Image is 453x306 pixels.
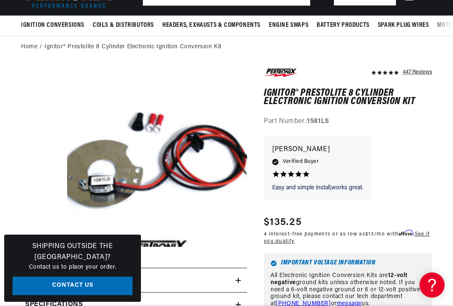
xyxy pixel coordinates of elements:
strong: 12-volt negative [271,272,408,286]
span: Verified Buyer [283,157,319,166]
span: Headers, Exhausts & Components [162,21,260,30]
nav: breadcrumbs [21,42,432,52]
p: Contact us to place your order. [13,263,133,272]
strong: 1581LS [307,118,329,125]
span: $135.25 [264,215,302,230]
a: Ignitor® Prestolite 8 Cylinder Electronic Ignition Conversion Kit [44,42,221,52]
summary: Battery Products [312,16,374,35]
span: Ignition Conversions [21,21,84,30]
a: Contact Us [13,277,133,296]
p: 4 interest-free payments or as low as /mo with . [264,230,432,245]
summary: Coils & Distributors [89,16,158,35]
h1: Ignitor® Prestolite 8 Cylinder Electronic Ignition Conversion Kit [264,89,432,106]
div: Part Number: [264,116,432,127]
summary: Spark Plug Wires [374,16,433,35]
span: Battery Products [317,21,370,30]
span: $13 [365,232,374,237]
h6: Important Voltage Information [271,260,425,267]
span: Affirm [398,230,413,236]
div: 447 Reviews [403,67,432,77]
span: Coils & Distributors [93,21,154,30]
media-gallery: Gallery Viewer [21,67,247,251]
p: Easy and simple install,works great. [272,184,363,192]
p: [PERSON_NAME] [272,144,363,156]
span: Spark Plug Wires [378,21,429,30]
a: Home [21,42,37,52]
h3: Shipping Outside the [GEOGRAPHIC_DATA]? [13,241,133,263]
span: Engine Swaps [269,21,308,30]
summary: Engine Swaps [265,16,312,35]
summary: Ignition Conversions [21,16,89,35]
summary: Headers, Exhausts & Components [158,16,265,35]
